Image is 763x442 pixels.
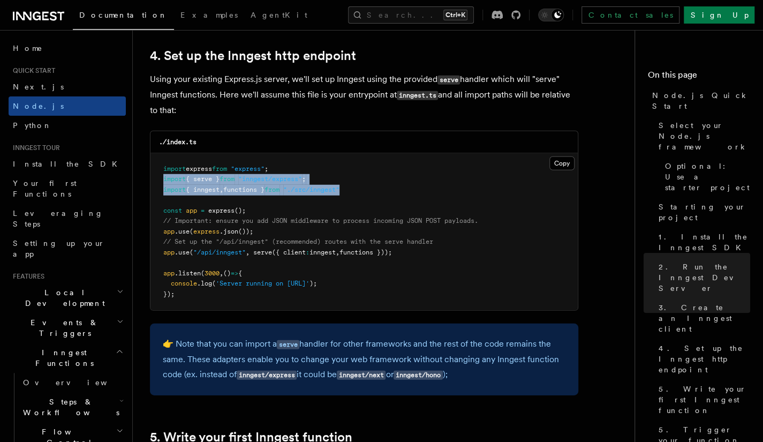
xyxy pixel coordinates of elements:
[283,186,339,193] span: "./src/inngest"
[13,43,43,54] span: Home
[237,371,297,380] code: inngest/express
[175,249,190,256] span: .use
[190,228,193,235] span: (
[9,283,126,313] button: Local Development
[9,96,126,116] a: Node.js
[163,165,186,173] span: import
[13,239,105,258] span: Setting up your app
[654,197,750,227] a: Starting your project
[238,228,253,235] span: ());
[212,280,216,287] span: (
[212,165,227,173] span: from
[163,217,478,224] span: // Important: ensure you add JSON middleware to process incoming JSON POST payloads.
[348,6,474,24] button: Search...Ctrl+K
[197,280,212,287] span: .log
[186,165,212,173] span: express
[9,39,126,58] a: Home
[9,343,126,373] button: Inngest Functions
[163,290,175,298] span: });
[238,175,302,183] span: "inngest/express"
[9,347,116,369] span: Inngest Functions
[9,313,126,343] button: Events & Triggers
[549,156,575,170] button: Copy
[150,48,356,63] a: 4. Set up the Inngest http endpoint
[13,160,124,168] span: Install the SDK
[309,249,336,256] span: inngest
[231,165,265,173] span: "express"
[659,261,750,294] span: 2. Run the Inngest Dev Server
[163,249,175,256] span: app
[220,228,238,235] span: .json
[220,186,223,193] span: ,
[163,269,175,277] span: app
[251,11,307,19] span: AgentKit
[220,175,235,183] span: from
[648,69,750,86] h4: On this page
[19,392,126,422] button: Steps & Workflows
[13,102,64,110] span: Node.js
[9,174,126,204] a: Your first Functions
[193,249,246,256] span: "/api/inngest"
[277,339,299,349] a: serve
[186,186,220,193] span: { inngest
[201,207,205,214] span: =
[272,249,306,256] span: ({ client
[9,66,55,75] span: Quick start
[244,3,314,29] a: AgentKit
[163,238,433,245] span: // Set up the "/api/inngest" (recommended) routes with the serve handler
[9,287,117,309] span: Local Development
[397,91,438,100] code: inngest.ts
[581,6,679,24] a: Contact sales
[654,379,750,420] a: 5. Write your first Inngest function
[654,257,750,298] a: 2. Run the Inngest Dev Server
[238,269,242,277] span: {
[306,249,309,256] span: :
[220,269,223,277] span: ,
[163,175,186,183] span: import
[659,231,750,253] span: 1. Install the Inngest SDK
[437,76,460,85] code: serve
[9,77,126,96] a: Next.js
[171,280,197,287] span: console
[652,90,750,111] span: Node.js Quick Start
[654,298,750,339] a: 3. Create an Inngest client
[19,396,119,418] span: Steps & Workflows
[648,86,750,116] a: Node.js Quick Start
[654,116,750,156] a: Select your Node.js framework
[684,6,754,24] a: Sign Up
[163,207,182,214] span: const
[538,9,564,21] button: Toggle dark mode
[443,10,467,20] kbd: Ctrl+K
[201,269,205,277] span: (
[253,249,272,256] span: serve
[394,371,442,380] code: inngest/hono
[13,83,64,91] span: Next.js
[9,317,117,339] span: Events & Triggers
[13,121,52,130] span: Python
[186,175,220,183] span: { serve }
[9,272,44,281] span: Features
[223,269,231,277] span: ()
[246,249,250,256] span: ,
[223,186,265,193] span: functions }
[235,207,246,214] span: ();
[339,249,392,256] span: functions }));
[661,156,750,197] a: Optional: Use a starter project
[9,144,60,152] span: Inngest tour
[163,186,186,193] span: import
[659,384,750,416] span: 5. Write your first Inngest function
[205,269,220,277] span: 3000
[19,373,126,392] a: Overview
[190,249,193,256] span: (
[150,72,578,118] p: Using your existing Express.js server, we'll set up Inngest using the provided handler which will...
[9,154,126,174] a: Install the SDK
[193,228,220,235] span: express
[175,269,201,277] span: .listen
[231,269,238,277] span: =>
[79,11,168,19] span: Documentation
[9,116,126,135] a: Python
[163,228,175,235] span: app
[9,234,126,264] a: Setting up your app
[208,207,235,214] span: express
[659,343,750,375] span: 4. Set up the Inngest http endpoint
